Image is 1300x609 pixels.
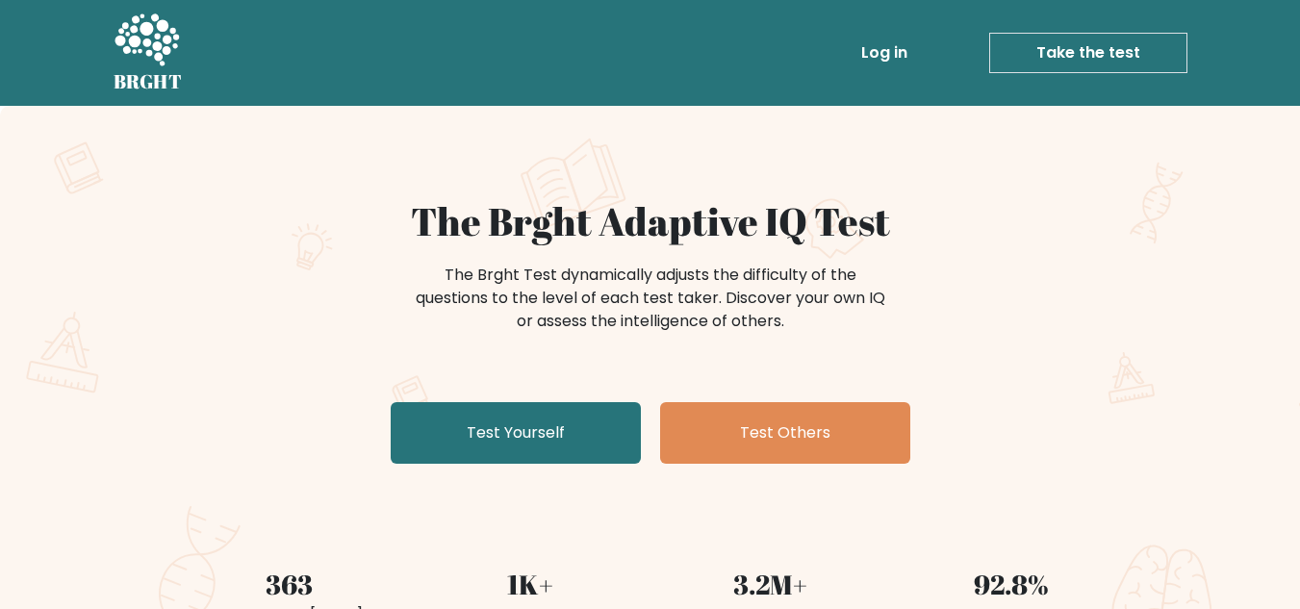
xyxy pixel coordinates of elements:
a: BRGHT [114,8,183,98]
a: Log in [854,34,915,72]
h1: The Brght Adaptive IQ Test [181,198,1120,244]
a: Take the test [989,33,1187,73]
div: 1K+ [421,564,639,604]
div: The Brght Test dynamically adjusts the difficulty of the questions to the level of each test take... [410,264,891,333]
a: Test Yourself [391,402,641,464]
div: 92.8% [903,564,1120,604]
div: 363 [181,564,398,604]
h5: BRGHT [114,70,183,93]
a: Test Others [660,402,910,464]
div: 3.2M+ [662,564,879,604]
